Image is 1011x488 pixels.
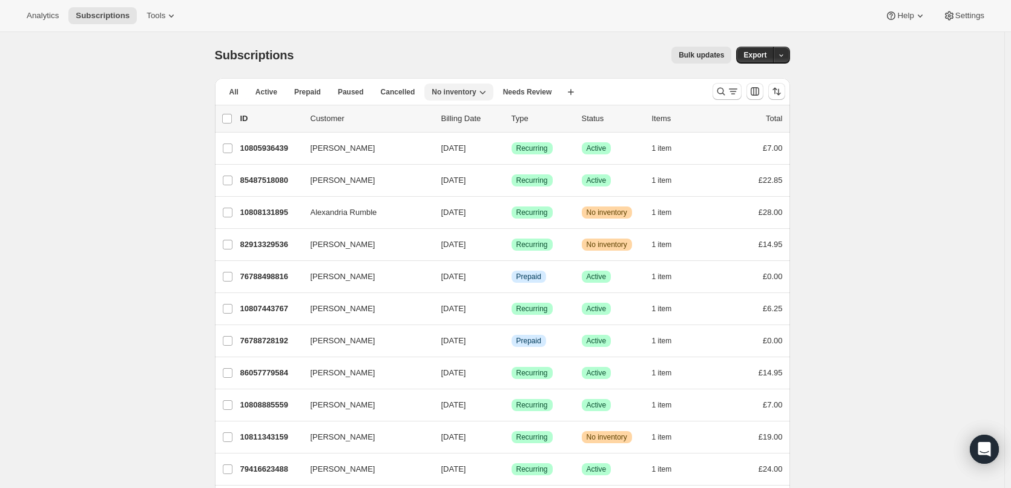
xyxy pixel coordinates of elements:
span: Settings [955,11,984,21]
button: 1 item [652,140,685,157]
button: [PERSON_NAME] [303,460,424,479]
span: Recurring [516,464,548,474]
span: [PERSON_NAME] [311,271,375,283]
div: 10808885559[PERSON_NAME][DATE]SuccessRecurringSuccessActive1 item£7.00 [240,397,783,414]
span: Active [587,336,607,346]
span: 1 item [652,143,672,153]
span: Analytics [27,11,59,21]
button: 1 item [652,300,685,317]
p: 10808885559 [240,399,301,411]
button: Create new view [561,84,581,101]
span: [DATE] [441,208,466,217]
span: Subscriptions [215,48,294,62]
button: Bulk updates [671,47,731,64]
span: [PERSON_NAME] [311,431,375,443]
span: Needs Review [503,87,552,97]
p: 85487518080 [240,174,301,186]
div: 86057779584[PERSON_NAME][DATE]SuccessRecurringSuccessActive1 item£14.95 [240,364,783,381]
div: Items [652,113,713,125]
span: Paused [338,87,364,97]
span: 1 item [652,432,672,442]
span: Active [587,304,607,314]
p: 10808131895 [240,206,301,219]
span: [DATE] [441,240,466,249]
div: Open Intercom Messenger [970,435,999,464]
span: £28.00 [759,208,783,217]
span: Active [255,87,277,97]
p: 86057779584 [240,367,301,379]
span: [DATE] [441,272,466,281]
button: [PERSON_NAME] [303,331,424,351]
span: Active [587,400,607,410]
p: Status [582,113,642,125]
button: 1 item [652,172,685,189]
span: No inventory [587,432,627,442]
div: 10811343159[PERSON_NAME][DATE]SuccessRecurringWarningNo inventory1 item£19.00 [240,429,783,446]
div: 79416623488[PERSON_NAME][DATE]SuccessRecurringSuccessActive1 item£24.00 [240,461,783,478]
span: 1 item [652,464,672,474]
span: Export [743,50,766,60]
span: £22.85 [759,176,783,185]
span: £24.00 [759,464,783,473]
div: Type [512,113,572,125]
button: Subscriptions [68,7,137,24]
p: 10807443767 [240,303,301,315]
span: 1 item [652,176,672,185]
div: IDCustomerBilling DateTypeStatusItemsTotal [240,113,783,125]
span: £6.25 [763,304,783,313]
button: 1 item [652,268,685,285]
div: 10807443767[PERSON_NAME][DATE]SuccessRecurringSuccessActive1 item£6.25 [240,300,783,317]
span: [DATE] [441,304,466,313]
p: 10805936439 [240,142,301,154]
span: £14.95 [759,240,783,249]
span: Recurring [516,240,548,249]
button: [PERSON_NAME] [303,139,424,158]
button: Search and filter results [713,83,742,100]
button: Analytics [19,7,66,24]
span: Active [587,272,607,282]
div: 10805936439[PERSON_NAME][DATE]SuccessRecurringSuccessActive1 item£7.00 [240,140,783,157]
span: 1 item [652,304,672,314]
button: 1 item [652,204,685,221]
span: Bulk updates [679,50,724,60]
span: £14.95 [759,368,783,377]
p: ID [240,113,301,125]
button: [PERSON_NAME] [303,171,424,190]
span: All [229,87,239,97]
span: Recurring [516,143,548,153]
button: [PERSON_NAME] [303,235,424,254]
p: Billing Date [441,113,502,125]
p: 10811343159 [240,431,301,443]
button: [PERSON_NAME] [303,299,424,318]
span: Recurring [516,432,548,442]
span: Active [587,464,607,474]
span: [PERSON_NAME] [311,399,375,411]
span: 1 item [652,336,672,346]
span: [PERSON_NAME] [311,303,375,315]
span: Subscriptions [76,11,130,21]
span: Prepaid [516,272,541,282]
span: [PERSON_NAME] [311,174,375,186]
span: [DATE] [441,368,466,377]
span: £0.00 [763,272,783,281]
button: 1 item [652,397,685,414]
button: Tools [139,7,185,24]
div: 10808131895Alexandria Rumble[DATE]SuccessRecurringWarningNo inventory1 item£28.00 [240,204,783,221]
span: [DATE] [441,464,466,473]
span: 1 item [652,208,672,217]
button: 1 item [652,332,685,349]
span: Prepaid [294,87,321,97]
p: Customer [311,113,432,125]
button: Settings [936,7,992,24]
span: No inventory [587,208,627,217]
p: 76788728192 [240,335,301,347]
button: [PERSON_NAME] [303,267,424,286]
span: [PERSON_NAME] [311,367,375,379]
button: [PERSON_NAME] [303,395,424,415]
span: [DATE] [441,143,466,153]
span: £7.00 [763,143,783,153]
span: [DATE] [441,400,466,409]
span: [PERSON_NAME] [311,239,375,251]
span: [DATE] [441,336,466,345]
div: 76788498816[PERSON_NAME][DATE]InfoPrepaidSuccessActive1 item£0.00 [240,268,783,285]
